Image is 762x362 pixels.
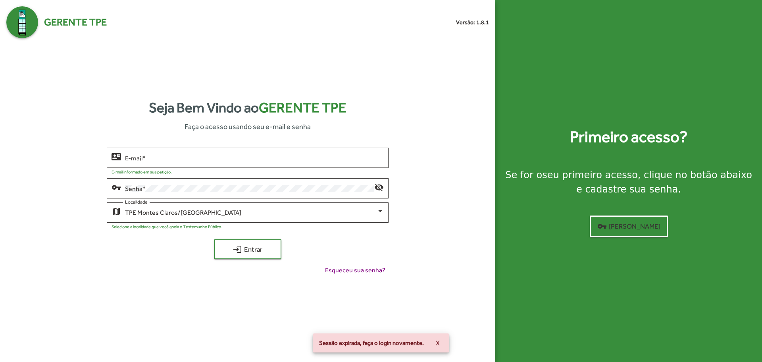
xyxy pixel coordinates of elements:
span: Gerente TPE [44,15,107,30]
strong: Seja Bem Vindo ao [149,97,346,118]
strong: Primeiro acesso? [570,125,687,149]
span: Esqueceu sua senha? [325,266,385,275]
span: Sessão expirada, faça o login novamente. [319,339,424,347]
small: Versão: 1.8.1 [456,18,489,27]
mat-icon: map [112,206,121,216]
button: X [429,336,446,350]
mat-icon: login [233,245,242,254]
span: Gerente TPE [259,100,346,116]
span: Entrar [221,242,274,256]
mat-icon: vpn_key [112,182,121,192]
span: [PERSON_NAME] [597,219,660,233]
img: Logo Gerente [6,6,38,38]
div: Se for o , clique no botão abaixo e cadastre sua senha. [505,168,752,196]
mat-icon: contact_mail [112,152,121,161]
span: Faça o acesso usando seu e-mail e senha [185,121,311,132]
button: Entrar [214,239,281,259]
span: X [436,336,440,350]
mat-hint: Selecione a localidade que você apoia o Testemunho Público. [112,224,222,229]
button: [PERSON_NAME] [590,216,668,237]
span: TPE Montes Claros/[GEOGRAPHIC_DATA] [125,209,241,216]
mat-icon: vpn_key [597,221,607,231]
mat-hint: E-mail informado em sua petição. [112,169,172,174]
mat-icon: visibility_off [374,182,384,192]
strong: seu primeiro acesso [542,169,638,181]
